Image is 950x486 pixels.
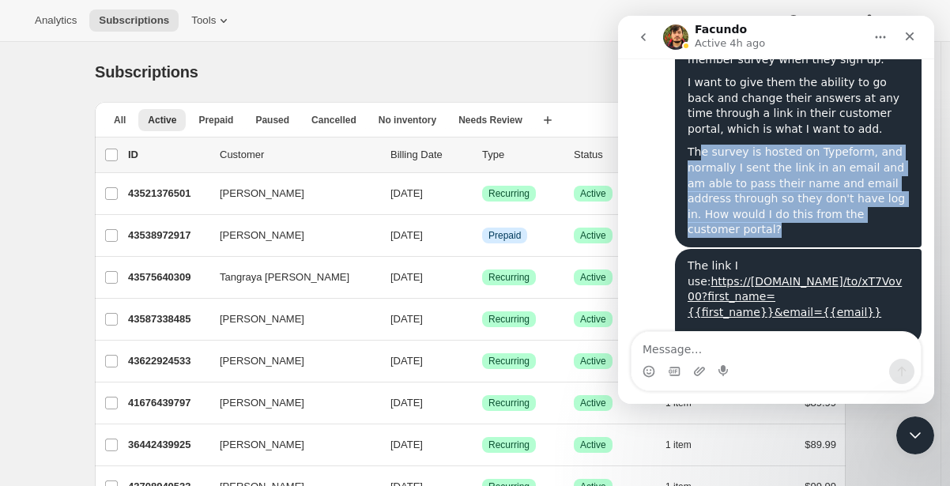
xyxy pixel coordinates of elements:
span: Active [580,187,606,200]
span: Cancelled [311,114,356,126]
button: Subscriptions [89,9,179,32]
button: Send a message… [271,343,296,368]
span: Recurring [488,355,530,367]
span: [DATE] [390,313,423,325]
span: Active [148,114,176,126]
button: Gif picker [50,349,62,362]
span: Recurring [488,397,530,409]
span: [PERSON_NAME] [220,228,304,243]
a: https://[DOMAIN_NAME]/to/xT7Vov00?first_name={{first_name}}&email={{email}} [70,259,284,303]
span: Active [580,271,606,284]
button: Help [776,9,848,32]
textarea: Message… [13,316,303,343]
button: Tools [182,9,241,32]
div: 43622924533[PERSON_NAME][DATE]SuccessRecurringSuccessActive1 item$89.99 [128,350,836,372]
span: [DATE] [390,355,423,367]
span: $89.99 [805,439,836,450]
div: I want to give them the ability to go back and change their answers at any time through a link in... [70,59,291,121]
span: Settings [877,14,915,27]
button: 1 item [665,434,709,456]
div: 43538972917[PERSON_NAME][DATE]InfoPrepaidSuccessActive1 item$0.00 [128,224,836,247]
div: Type [482,147,561,163]
p: 43538972917 [128,228,207,243]
span: Help [801,14,823,27]
span: [PERSON_NAME] [220,353,304,369]
span: [DATE] [390,439,423,450]
span: [PERSON_NAME] [220,311,304,327]
p: 43521376501 [128,186,207,202]
div: 36442439925[PERSON_NAME][DATE]SuccessRecurringSuccessActive1 item$89.99 [128,434,836,456]
p: Status [574,147,653,163]
p: 43622924533 [128,353,207,369]
span: Active [580,439,606,451]
iframe: Intercom live chat [896,416,934,454]
button: Settings [852,9,925,32]
p: Customer [220,147,378,163]
div: The link I use: ​ [70,243,291,320]
div: 41676439797[PERSON_NAME][DATE]SuccessRecurringSuccessActive1 item$89.99 [128,392,836,414]
button: Create new view [535,109,560,131]
div: 43521376501[PERSON_NAME][DATE]SuccessRecurringSuccessActive1 item$89.99 [128,183,836,205]
span: Tangraya [PERSON_NAME] [220,269,349,285]
span: Analytics [35,14,77,27]
button: [PERSON_NAME] [210,432,368,458]
span: [PERSON_NAME] [220,186,304,202]
span: Tools [191,14,216,27]
span: [PERSON_NAME] [220,437,304,453]
span: Prepaid [488,229,521,242]
button: [PERSON_NAME] [210,181,368,206]
span: Recurring [488,187,530,200]
button: [PERSON_NAME] [210,390,368,416]
span: Active [580,355,606,367]
span: Prepaid [198,114,233,126]
div: 43587338485[PERSON_NAME][DATE]SuccessRecurringSuccessActive1 item$89.99 [128,308,836,330]
span: 1 item [665,439,692,451]
span: Subscriptions [95,63,198,81]
span: Active [580,229,606,242]
button: [PERSON_NAME] [210,223,368,248]
span: Paused [255,114,289,126]
button: Start recording [100,349,113,362]
span: Subscriptions [99,14,169,27]
button: Emoji picker [25,349,37,362]
div: The survey is hosted on Typeform, and normally I sent the link in an email and am able to pass th... [70,129,291,222]
span: No inventory [379,114,436,126]
span: Active [580,397,606,409]
button: Analytics [25,9,86,32]
span: Recurring [488,271,530,284]
iframe: Intercom live chat [618,16,934,404]
span: All [114,114,126,126]
span: [DATE] [390,397,423,409]
span: Recurring [488,439,530,451]
span: [PERSON_NAME] [220,395,304,411]
p: ID [128,147,207,163]
p: 36442439925 [128,437,207,453]
div: Catherine says… [13,233,303,348]
span: [DATE] [390,187,423,199]
span: [DATE] [390,271,423,283]
button: [PERSON_NAME] [210,307,368,332]
span: Needs Review [458,114,522,126]
p: 43587338485 [128,311,207,327]
p: 43575640309 [128,269,207,285]
span: Recurring [488,313,530,326]
p: 41676439797 [128,395,207,411]
span: [DATE] [390,229,423,241]
button: Tangraya [PERSON_NAME] [210,265,368,290]
span: Active [580,313,606,326]
button: Upload attachment [75,349,88,362]
div: 43575640309Tangraya [PERSON_NAME][DATE]SuccessRecurringSuccessActive1 item$89.99 [128,266,836,288]
button: [PERSON_NAME] [210,348,368,374]
div: The link I use:https://[DOMAIN_NAME]/to/xT7Vov00?first_name={{first_name}}&email={{email}}​ [57,233,303,330]
div: IDCustomerBilling DateTypeStatusItemsTotal [128,147,836,163]
p: Billing Date [390,147,469,163]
